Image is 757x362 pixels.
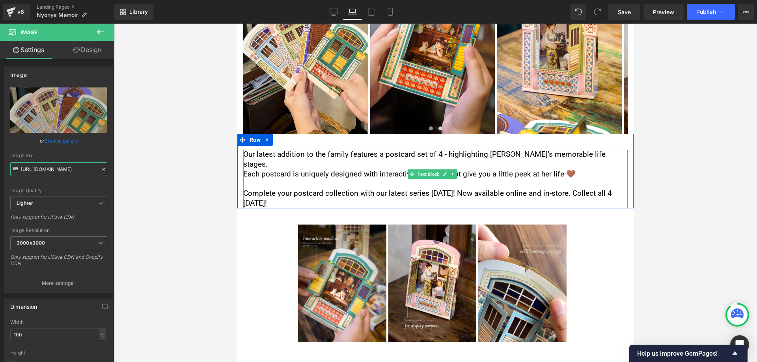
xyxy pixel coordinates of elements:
[589,4,605,20] button: Redo
[10,254,107,272] div: Only support for UCare CDN and Shopify CDN
[10,153,107,158] div: Image Src
[37,12,78,18] span: Nyonya Memoir
[21,29,37,35] span: Image
[637,349,740,358] button: Show survey - Help us improve GemPages!
[571,4,586,20] button: Undo
[362,4,381,20] a: Tablet
[696,9,716,15] span: Publish
[45,134,78,148] a: Browse gallery
[5,274,113,292] button: More settings
[10,188,107,193] div: Image Quality
[381,4,400,20] a: Mobile
[653,8,674,16] span: Preview
[10,350,107,356] div: Height
[129,8,148,15] span: Library
[643,4,684,20] a: Preview
[10,137,107,145] div: or
[10,228,107,233] div: Image Resolution
[10,319,107,325] div: Width
[687,4,735,20] button: Publish
[637,350,730,357] span: Help us improve GemPages!
[730,335,749,354] div: Open Intercom Messenger
[324,4,343,20] a: Desktop
[25,110,35,122] a: Expand / Collapse
[114,4,153,20] a: New Library
[59,41,116,59] a: Design
[212,146,220,155] a: Expand / Collapse
[10,328,107,341] input: auto
[618,8,631,16] span: Save
[17,240,45,246] b: 3000x3000
[6,126,390,145] p: Our latest addition to the family features a postcard set of 4 - highlighting [PERSON_NAME]’s mem...
[179,146,203,155] span: Text Block
[10,67,27,78] div: Image
[16,7,26,17] div: v6
[10,214,107,226] div: Only support for UCare CDN
[42,280,73,287] p: More settings
[10,162,107,176] input: Link
[99,329,106,340] div: %
[17,200,33,206] b: Lighter
[10,299,37,310] div: Dimension
[10,110,25,122] span: Row
[738,4,754,20] button: More
[3,4,30,20] a: v6
[37,4,114,10] a: Landing Pages
[343,4,362,20] a: Laptop
[6,165,390,184] p: Complete your postcard collection with our latest series [DATE]! Now available online and in-stor...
